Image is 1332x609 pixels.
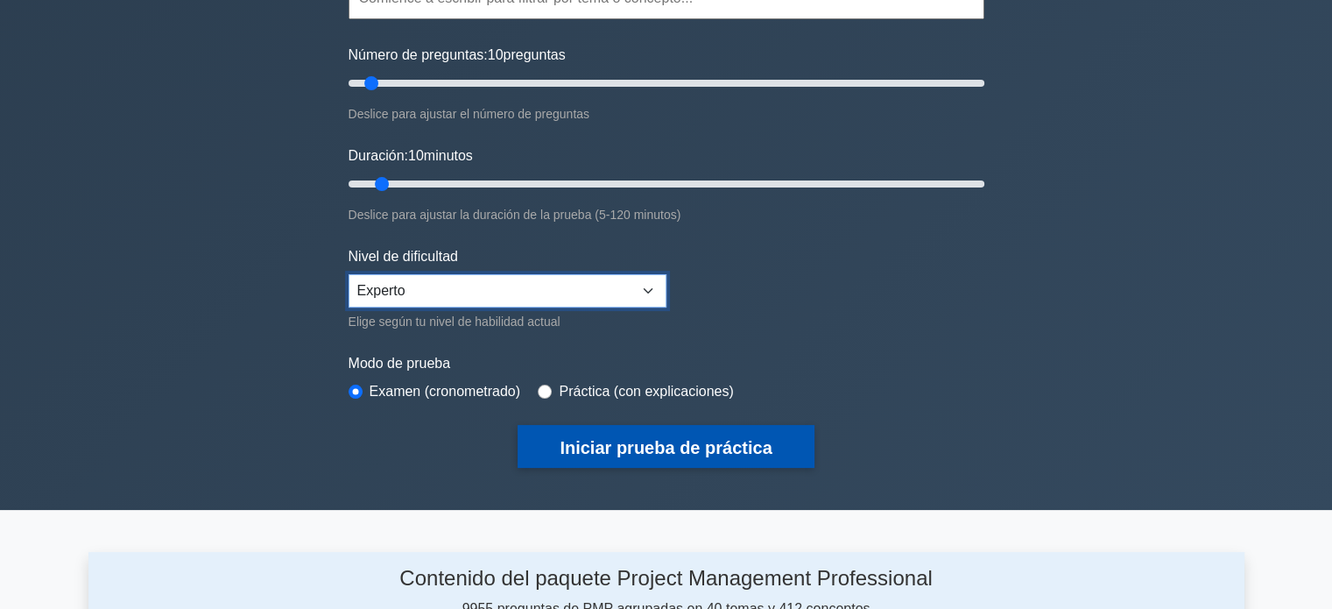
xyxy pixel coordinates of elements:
[560,438,772,457] font: Iniciar prueba de práctica
[349,356,451,371] font: Modo de prueba
[349,249,458,264] font: Nivel de dificultad
[559,384,733,399] font: Práctica (con explicaciones)
[424,148,473,163] font: minutos
[408,148,424,163] font: 10
[518,425,814,468] button: Iniciar prueba de práctica
[488,47,504,62] font: 10
[370,384,521,399] font: Examen (cronometrado)
[349,107,590,121] font: Deslice para ajustar el número de preguntas
[349,47,488,62] font: Número de preguntas:
[399,566,932,590] font: Contenido del paquete Project Management Professional
[349,148,408,163] font: Duración:
[504,47,566,62] font: preguntas
[349,208,681,222] font: Deslice para ajustar la duración de la prueba (5-120 minutos)
[349,315,560,329] font: Elige según tu nivel de habilidad actual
